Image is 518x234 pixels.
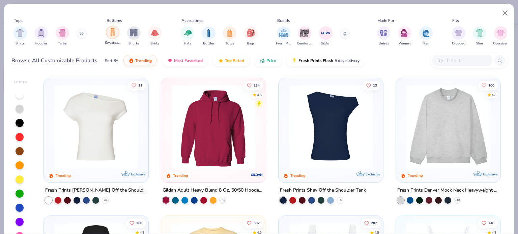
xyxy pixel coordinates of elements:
[297,26,312,46] button: filter button
[58,41,67,46] span: Tanks
[254,221,260,225] span: 307
[299,28,310,38] img: Comfort Colors Image
[398,26,411,46] div: filter for Women
[105,26,120,45] div: filter for Sweatpants
[107,18,122,24] div: Bottoms
[488,83,494,87] span: 100
[148,26,162,46] div: filter for Skirts
[181,26,194,46] div: filter for Hats
[14,18,23,24] div: Tops
[123,55,157,66] button: Trending
[151,29,159,37] img: Skirts Image
[298,58,333,63] span: Fresh Prints Flash
[16,41,25,46] span: Shirts
[45,186,147,195] div: Fresh Prints [PERSON_NAME] Off the Shoulder Top
[13,26,27,46] div: filter for Shirts
[223,26,236,46] div: filter for Totes
[104,198,107,202] span: + 6
[226,29,233,37] img: Totes Image
[377,26,391,46] div: filter for Unisex
[131,172,145,176] span: Exclusive
[371,221,377,225] span: 287
[225,58,244,63] span: Top Rated
[401,29,409,37] img: Women Image
[403,85,494,169] img: f5d85501-0dbb-4ee4-b115-c08fa3845d83
[473,26,486,46] button: filter button
[51,85,142,169] img: a1c94bf0-cbc2-4c5c-96ec-cab3b8502a7f
[128,41,139,46] span: Shorts
[497,29,505,37] img: Oversized Image
[287,55,365,66] button: Fresh Prints Flash5 day delivery
[455,29,462,37] img: Cropped Image
[254,83,260,87] span: 234
[276,26,291,46] div: filter for Fresh Prints
[377,18,394,24] div: Made For
[276,26,291,46] button: filter button
[379,41,389,46] span: Unisex
[436,57,488,64] input: Try "T-Shirt"
[218,58,224,63] img: TopRated.gif
[247,29,254,37] img: Bags Image
[499,7,512,20] button: Close
[476,29,483,37] img: Slim Image
[184,41,191,46] span: Hats
[203,41,214,46] span: Bottles
[148,26,162,46] button: filter button
[452,26,465,46] button: filter button
[168,85,259,169] img: 01756b78-01f6-4cc6-8d8a-3c30c1a0c8ac
[16,29,24,37] img: Shirts Image
[56,26,69,46] div: filter for Tanks
[37,29,45,37] img: Hoodies Image
[297,41,312,46] span: Comfort Colors
[319,26,333,46] div: filter for Gildan
[492,92,496,97] div: 4.8
[280,186,366,195] div: Fresh Prints Shay Off the Shoulder Tank
[247,41,255,46] span: Bags
[493,26,508,46] button: filter button
[493,26,508,46] div: filter for Oversized
[135,58,152,63] span: Trending
[105,40,120,45] span: Sweatpants
[34,26,48,46] div: filter for Hoodies
[167,58,173,63] img: most_fav.gif
[266,58,276,63] span: Price
[13,26,27,46] button: filter button
[174,58,203,63] span: Most Favorited
[128,80,146,90] button: Like
[321,28,331,38] img: Gildan Image
[423,41,429,46] span: Men
[476,41,483,46] span: Slim
[380,29,387,37] img: Unisex Image
[139,83,143,87] span: 11
[150,41,159,46] span: Skirts
[14,80,27,85] div: Filter By
[127,26,141,46] button: filter button
[366,172,380,176] span: Exclusive
[223,26,236,46] button: filter button
[277,18,290,24] div: Brands
[255,55,281,66] button: Price
[181,18,203,24] div: Accessories
[473,26,486,46] div: filter for Slim
[56,26,69,46] button: filter button
[335,57,359,65] span: 5 day delivery
[213,55,249,66] button: Top Rated
[205,29,212,37] img: Bottles Image
[488,221,494,225] span: 248
[452,18,459,24] div: Fits
[285,85,376,169] img: 5716b33b-ee27-473a-ad8a-9b8687048459
[162,55,208,66] button: Most Favorited
[202,26,215,46] button: filter button
[279,28,289,38] img: Fresh Prints Image
[452,41,465,46] span: Cropped
[376,85,467,169] img: af1e0f41-62ea-4e8f-9b2b-c8bb59fc549d
[243,218,263,228] button: Like
[422,29,430,37] img: Men Image
[455,198,460,202] span: + 10
[243,80,263,90] button: Like
[297,26,312,46] div: filter for Comfort Colors
[363,80,380,90] button: Like
[377,26,391,46] button: filter button
[250,168,264,181] img: Gildan logo
[105,26,120,46] button: filter button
